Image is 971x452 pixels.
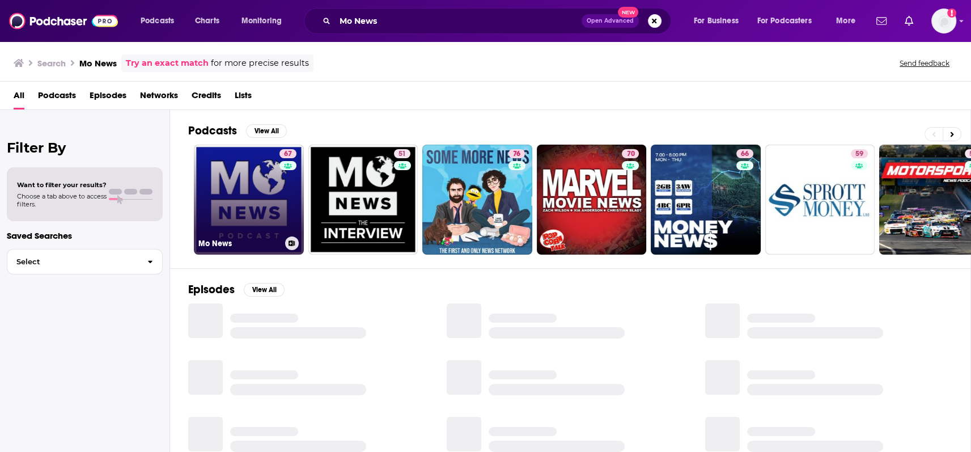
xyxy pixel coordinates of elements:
[7,140,163,156] h2: Filter By
[931,9,956,33] img: User Profile
[836,13,855,29] span: More
[513,149,520,160] span: 76
[931,9,956,33] span: Logged in as sashagoldin
[855,149,863,160] span: 59
[37,58,66,69] h3: Search
[741,149,749,160] span: 66
[188,282,285,297] a: EpisodesView All
[308,145,418,255] a: 51
[90,86,126,109] a: Episodes
[246,124,287,138] button: View All
[241,13,282,29] span: Monitoring
[626,149,634,160] span: 70
[931,9,956,33] button: Show profile menu
[651,145,761,255] a: 66
[188,282,235,297] h2: Episodes
[398,149,406,160] span: 51
[198,239,281,248] h3: Mo News
[140,86,178,109] a: Networks
[38,86,76,109] a: Podcasts
[7,249,163,274] button: Select
[896,58,953,68] button: Send feedback
[188,12,226,30] a: Charts
[422,145,532,255] a: 76
[335,12,582,30] input: Search podcasts, credits, & more...
[192,86,221,109] a: Credits
[851,149,868,158] a: 59
[14,86,24,109] a: All
[872,11,891,31] a: Show notifications dropdown
[618,7,638,18] span: New
[582,14,639,28] button: Open AdvancedNew
[17,192,107,208] span: Choose a tab above to access filters.
[9,10,118,32] img: Podchaser - Follow, Share and Rate Podcasts
[133,12,189,30] button: open menu
[188,124,287,138] a: PodcastsView All
[194,145,304,255] a: 67Mo News
[900,11,918,31] a: Show notifications dropdown
[750,12,828,30] button: open menu
[694,13,739,29] span: For Business
[587,18,634,24] span: Open Advanced
[622,149,639,158] a: 70
[141,13,174,29] span: Podcasts
[7,258,138,265] span: Select
[736,149,753,158] a: 66
[686,12,753,30] button: open menu
[188,124,237,138] h2: Podcasts
[234,12,296,30] button: open menu
[235,86,252,109] a: Lists
[211,57,309,70] span: for more precise results
[195,13,219,29] span: Charts
[17,181,107,189] span: Want to filter your results?
[7,230,163,241] p: Saved Searches
[828,12,870,30] button: open menu
[947,9,956,18] svg: Add a profile image
[284,149,292,160] span: 67
[315,8,682,34] div: Search podcasts, credits, & more...
[508,149,525,158] a: 76
[765,145,875,255] a: 59
[126,57,209,70] a: Try an exact match
[279,149,296,158] a: 67
[394,149,410,158] a: 51
[79,58,117,69] h3: Mo News
[244,283,285,297] button: View All
[757,13,812,29] span: For Podcasters
[537,145,647,255] a: 70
